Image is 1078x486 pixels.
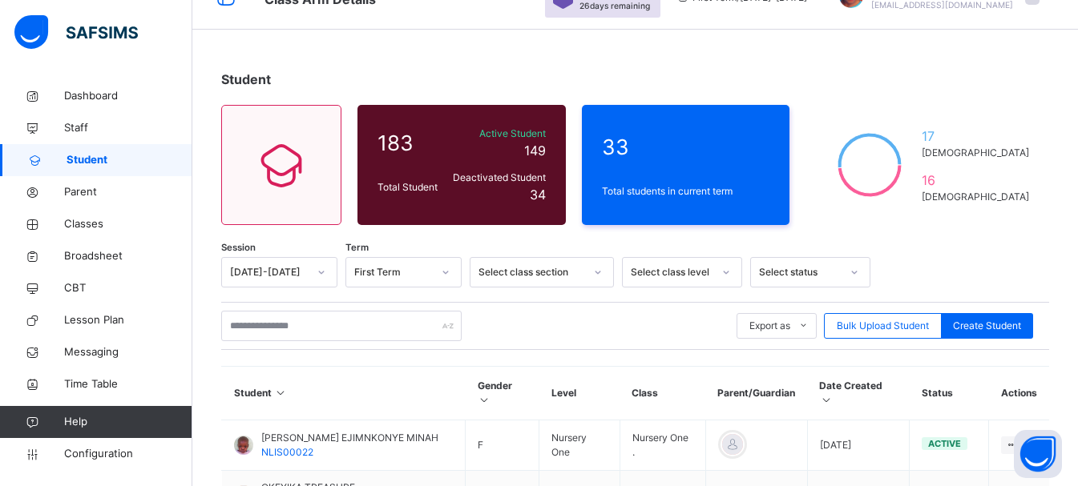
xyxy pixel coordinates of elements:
span: Term [345,241,369,255]
th: Actions [989,367,1049,420]
th: Date Created [807,367,910,420]
td: [DATE] [807,420,910,471]
div: Select class level [631,265,713,279]
span: active [928,438,961,449]
span: [DEMOGRAPHIC_DATA] [922,190,1029,204]
div: Total Student [373,176,446,199]
span: NLIS00022 [261,446,313,458]
span: 34 [530,187,546,203]
i: Sort in Ascending Order [274,387,288,399]
th: Status [910,367,989,420]
th: Level [539,367,620,420]
span: Dashboard [64,88,192,104]
span: Bulk Upload Student [837,319,929,333]
span: [DEMOGRAPHIC_DATA] [922,146,1029,160]
span: Lesson Plan [64,312,192,328]
span: Classes [64,216,192,232]
span: CBT [64,280,192,296]
span: Create Student [953,319,1021,333]
div: First Term [354,265,432,279]
span: Configuration [64,446,192,462]
div: Select status [759,265,841,279]
span: Deactivated Student [450,171,546,185]
span: 33 [602,131,770,163]
th: Class [620,367,705,420]
span: Active Student [450,127,546,141]
i: Sort in Ascending Order [819,394,833,406]
div: [DATE]-[DATE] [230,265,308,279]
span: Help [64,414,192,430]
div: Select class section [478,265,584,279]
span: Messaging [64,344,192,360]
th: Parent/Guardian [705,367,807,420]
span: 183 [378,127,442,159]
td: Nursery One [539,420,620,471]
th: Student [222,367,466,420]
span: Staff [64,120,192,136]
span: Session [221,241,256,255]
img: safsims [14,15,138,49]
span: 17 [922,127,1029,146]
td: Nursery One . [620,420,705,471]
span: Export as [749,319,790,333]
span: [PERSON_NAME] EJIMNKONYE MINAH [261,431,438,445]
button: Open asap [1014,430,1062,478]
th: Gender [466,367,539,420]
span: 26 days remaining [579,1,650,10]
span: Student [67,152,192,168]
span: Parent [64,184,192,200]
span: Total students in current term [602,184,770,199]
i: Sort in Ascending Order [478,394,491,406]
span: 149 [524,143,546,159]
span: Broadsheet [64,248,192,264]
span: Student [221,71,271,87]
span: Time Table [64,376,192,392]
td: F [466,420,539,471]
span: 16 [922,171,1029,190]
